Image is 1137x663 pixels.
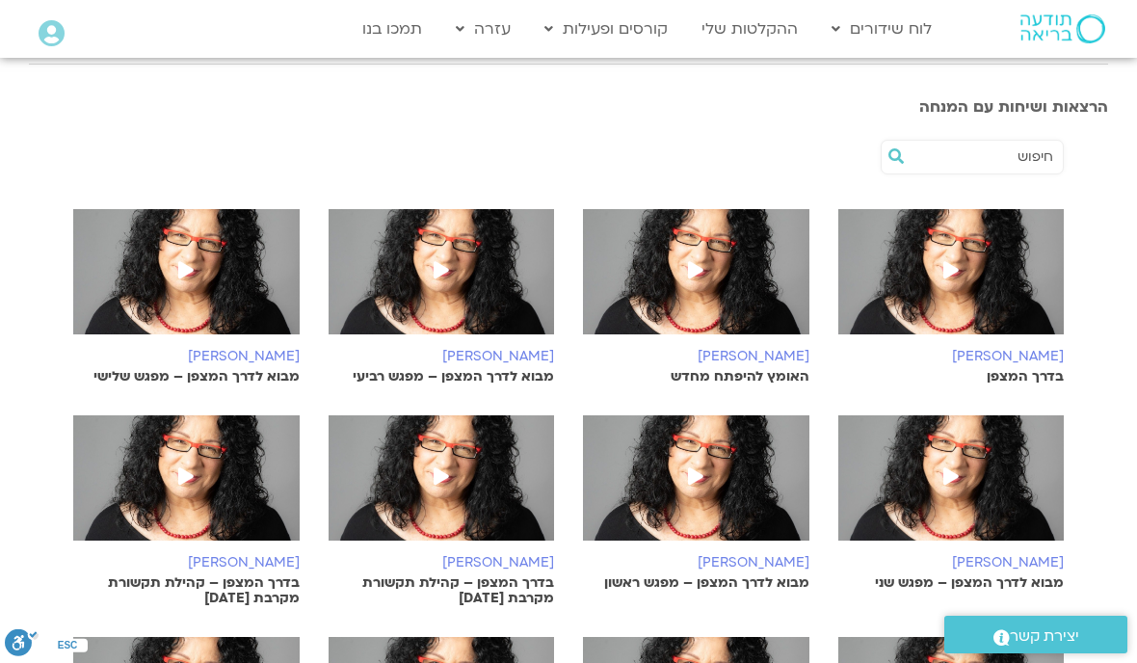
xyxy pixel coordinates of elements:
[583,415,809,560] img: arnina_kishtan.jpg
[329,209,555,354] img: arnina_kishtan.jpg
[73,555,300,570] h6: [PERSON_NAME]
[692,11,807,47] a: ההקלטות שלי
[944,616,1127,653] a: יצירת קשר
[838,349,1065,364] h6: [PERSON_NAME]
[838,415,1065,591] a: [PERSON_NAME] מבוא לדרך המצפן – מפגש שני
[73,415,300,606] a: [PERSON_NAME] בדרך המצפן – קהילת תקשורת מקרבת [DATE]
[329,575,555,606] p: בדרך המצפן – קהילת תקשורת מקרבת [DATE]
[29,98,1108,116] h3: הרצאות ושיחות עם המנחה
[73,415,300,560] img: arnina_kishtan.jpg
[73,369,300,385] p: מבוא לדרך המצפן – מפגש שלישי
[446,11,520,47] a: עזרה
[583,415,809,591] a: [PERSON_NAME] מבוא לדרך המצפן – מפגש ראשון
[535,11,677,47] a: קורסים ופעילות
[73,209,300,385] a: [PERSON_NAME] מבוא לדרך המצפן – מפגש שלישי
[583,555,809,570] h6: [PERSON_NAME]
[329,369,555,385] p: מבוא לדרך המצפן – מפגש רביעי
[73,575,300,606] p: בדרך המצפן – קהילת תקשורת מקרבת [DATE]
[911,141,1053,173] input: חיפוש
[329,555,555,570] h6: [PERSON_NAME]
[583,575,809,591] p: מבוא לדרך המצפן – מפגש ראשון
[1020,14,1105,43] img: תודעה בריאה
[73,209,300,354] img: arnina_kishtan.jpg
[838,209,1065,354] img: arnina_kishtan.jpg
[73,349,300,364] h6: [PERSON_NAME]
[353,11,432,47] a: תמכו בנו
[822,11,941,47] a: לוח שידורים
[838,575,1065,591] p: מבוא לדרך המצפן – מפגש שני
[329,349,555,364] h6: [PERSON_NAME]
[838,415,1065,560] img: arnina_kishtan.jpg
[329,209,555,385] a: [PERSON_NAME] מבוא לדרך המצפן – מפגש רביעי
[583,209,809,385] a: [PERSON_NAME] האומץ להיפתח מחדש
[838,209,1065,385] a: [PERSON_NAME] בדרך המצפן
[583,209,809,354] img: arnina_kishtan.jpg
[583,369,809,385] p: האומץ להיפתח מחדש
[329,415,555,606] a: [PERSON_NAME] בדרך המצפן – קהילת תקשורת מקרבת [DATE]
[1010,623,1079,650] span: יצירת קשר
[838,369,1065,385] p: בדרך המצפן
[583,349,809,364] h6: [PERSON_NAME]
[329,415,555,560] img: arnina_kishtan.jpg
[838,555,1065,570] h6: [PERSON_NAME]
